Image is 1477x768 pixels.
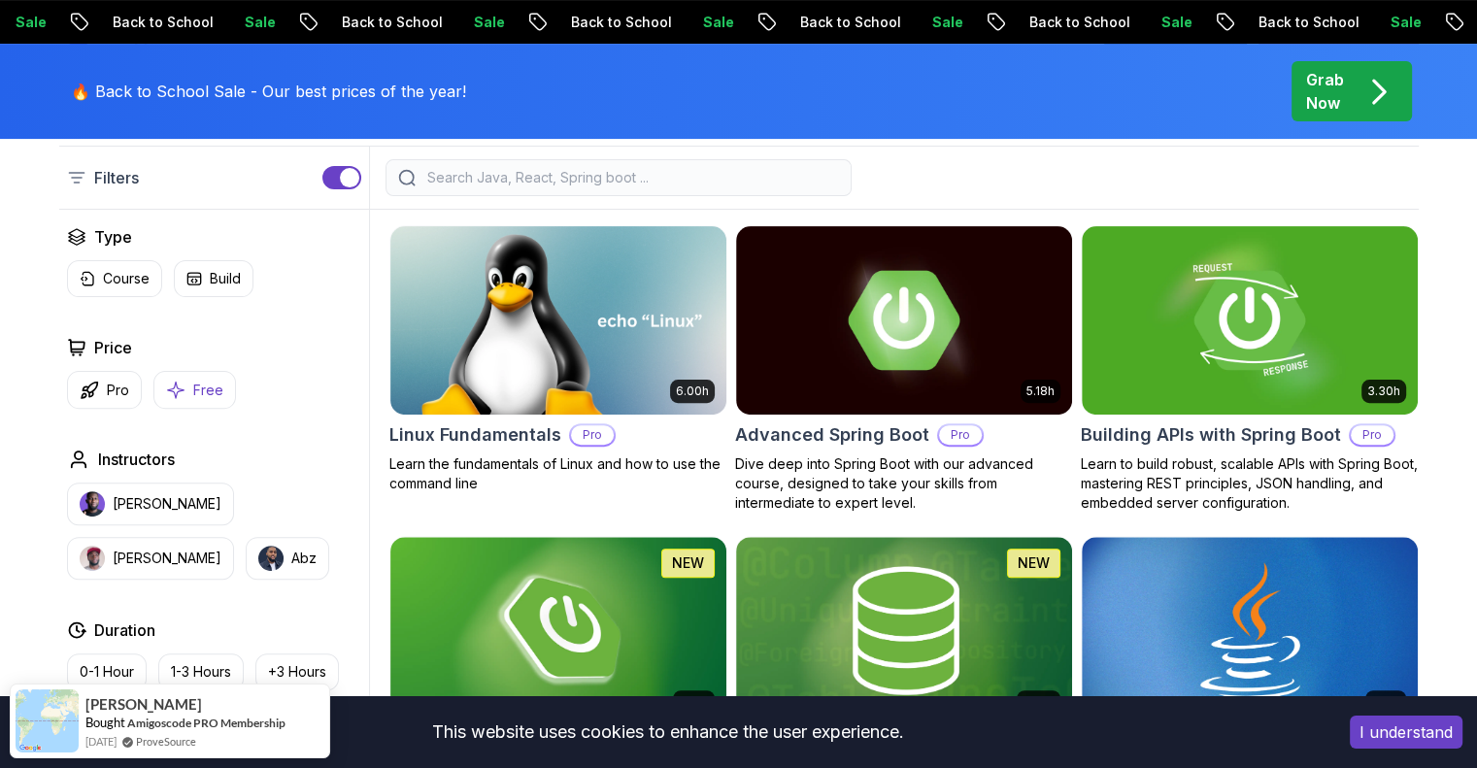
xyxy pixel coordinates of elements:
[891,13,954,32] p: Sale
[85,715,125,730] span: Bought
[735,421,929,449] h2: Advanced Spring Boot
[1350,13,1412,32] p: Sale
[676,384,709,399] p: 6.00h
[171,662,231,682] p: 1-3 Hours
[268,662,326,682] p: +3 Hours
[1367,384,1400,399] p: 3.30h
[246,537,329,580] button: instructor imgAbz
[80,546,105,571] img: instructor img
[85,696,202,713] span: [PERSON_NAME]
[153,371,236,409] button: Free
[571,425,614,445] p: Pro
[103,269,150,288] p: Course
[1121,13,1183,32] p: Sale
[113,549,221,568] p: [PERSON_NAME]
[98,448,175,471] h2: Instructors
[67,260,162,297] button: Course
[85,733,117,750] span: [DATE]
[1023,694,1055,710] p: 6.65h
[1081,421,1341,449] h2: Building APIs with Spring Boot
[1306,68,1344,115] p: Grab Now
[80,662,134,682] p: 0-1 Hour
[94,225,132,249] h2: Type
[672,553,704,573] p: NEW
[1371,694,1400,710] p: 2.41h
[301,13,433,32] p: Back to School
[67,537,234,580] button: instructor img[PERSON_NAME]
[67,653,147,690] button: 0-1 Hour
[735,454,1073,513] p: Dive deep into Spring Boot with our advanced course, designed to take your skills from intermedia...
[67,483,234,525] button: instructor img[PERSON_NAME]
[735,225,1073,513] a: Advanced Spring Boot card5.18hAdvanced Spring BootProDive deep into Spring Boot with our advanced...
[1018,553,1050,573] p: NEW
[736,226,1072,415] img: Advanced Spring Boot card
[136,733,196,750] a: ProveSource
[390,226,726,415] img: Linux Fundamentals card
[255,653,339,690] button: +3 Hours
[530,13,662,32] p: Back to School
[291,549,317,568] p: Abz
[15,711,1321,753] div: This website uses cookies to enhance the user experience.
[1081,225,1419,513] a: Building APIs with Spring Boot card3.30hBuilding APIs with Spring BootProLearn to build robust, s...
[210,269,241,288] p: Build
[258,546,284,571] img: instructor img
[204,13,266,32] p: Sale
[72,13,204,32] p: Back to School
[16,689,79,752] img: provesource social proof notification image
[174,260,253,297] button: Build
[158,653,244,690] button: 1-3 Hours
[679,694,709,710] p: 1.67h
[433,13,495,32] p: Sale
[939,425,982,445] p: Pro
[1026,384,1055,399] p: 5.18h
[94,618,155,642] h2: Duration
[113,494,221,514] p: [PERSON_NAME]
[389,421,561,449] h2: Linux Fundamentals
[662,13,724,32] p: Sale
[107,381,129,400] p: Pro
[67,371,142,409] button: Pro
[1350,716,1462,749] button: Accept cookies
[389,454,727,493] p: Learn the fundamentals of Linux and how to use the command line
[390,537,726,725] img: Spring Boot for Beginners card
[94,166,139,189] p: Filters
[389,225,727,493] a: Linux Fundamentals card6.00hLinux FundamentalsProLearn the fundamentals of Linux and how to use t...
[1082,226,1418,415] img: Building APIs with Spring Boot card
[1218,13,1350,32] p: Back to School
[193,381,223,400] p: Free
[1351,425,1393,445] p: Pro
[1082,537,1418,725] img: Java for Beginners card
[71,80,466,103] p: 🔥 Back to School Sale - Our best prices of the year!
[1081,454,1419,513] p: Learn to build robust, scalable APIs with Spring Boot, mastering REST principles, JSON handling, ...
[94,336,132,359] h2: Price
[127,715,285,731] a: Amigoscode PRO Membership
[80,491,105,517] img: instructor img
[736,537,1072,725] img: Spring Data JPA card
[423,168,839,187] input: Search Java, React, Spring boot ...
[759,13,891,32] p: Back to School
[989,13,1121,32] p: Back to School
